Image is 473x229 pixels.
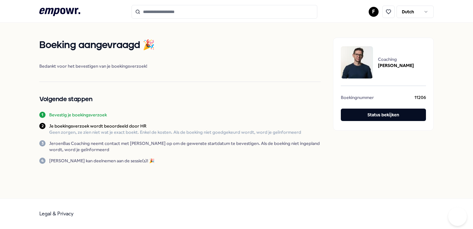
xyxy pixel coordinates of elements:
[49,129,301,135] p: Geen zorgen, ze zien niet wat je exact boekt. Enkel de kosten. Als de boeking niet goedgekeurd wo...
[341,109,426,121] button: Status bekijken
[39,123,46,129] div: 2
[49,158,154,164] p: [PERSON_NAME] kan deelnemen aan de sessie(s)! 🎉
[414,94,426,102] span: 11206
[132,5,317,19] input: Search for products, categories or subcategories
[448,207,467,226] iframe: Help Scout Beacon - Open
[39,158,46,164] div: 4
[49,112,107,118] p: Bevestig je boekingsverzoek
[39,94,320,104] h2: Volgende stappen
[378,56,414,62] span: Coaching
[39,211,74,217] a: Legal & Privacy
[341,46,373,79] img: package image
[378,62,414,69] span: [PERSON_NAME]
[39,112,46,118] div: 1
[39,38,320,53] h1: Boeking aangevraagd 🎉
[341,109,426,123] a: Status bekijken
[39,140,46,146] div: 3
[369,7,379,17] button: F
[49,140,320,153] p: JeroenBas Coaching neemt contact met [PERSON_NAME] op om de gewenste startdatum te bevestigen. Al...
[39,63,320,69] span: Bedankt voor het bevestigen van je boekingsverzoek!
[49,123,301,129] p: Je boekingsverzoek wordt beoordeeld door HR
[341,94,374,102] span: Boekingnummer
